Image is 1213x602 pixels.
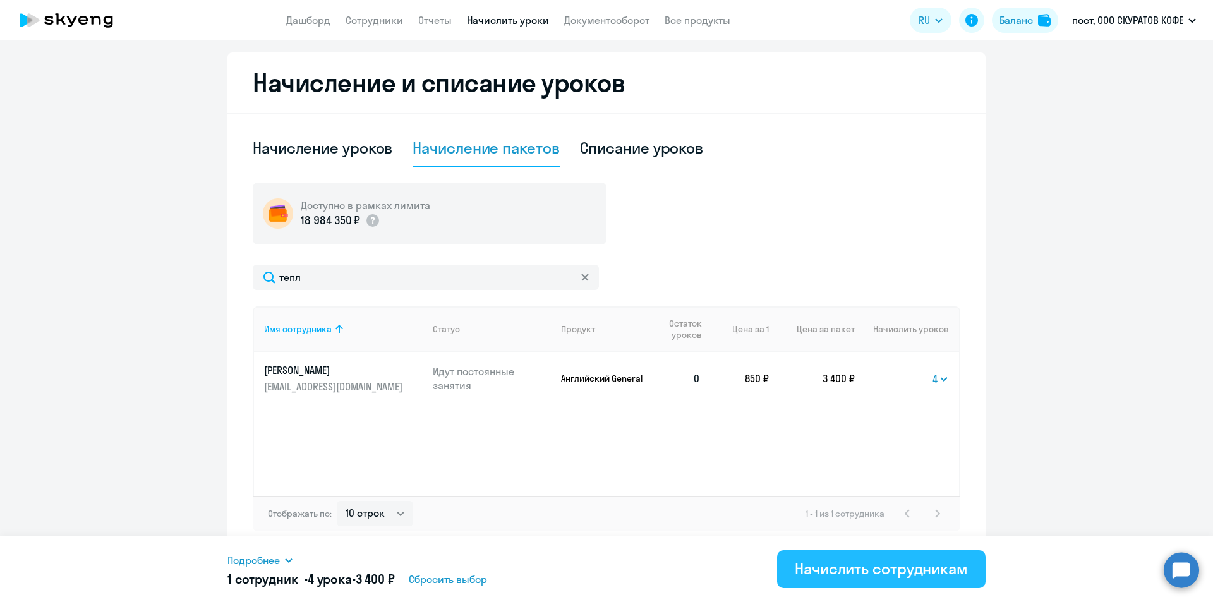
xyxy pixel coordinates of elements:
div: Статус [433,323,552,335]
div: Имя сотрудника [264,323,423,335]
span: Сбросить выбор [409,572,487,587]
span: Отображать по: [268,508,332,519]
div: Начислить сотрудникам [795,558,968,579]
span: 3 400 ₽ [356,571,395,587]
div: Продукт [561,323,595,335]
td: 850 ₽ [711,352,769,405]
p: Английский General [561,373,646,384]
img: balance [1038,14,1051,27]
div: Начисление пакетов [413,138,559,158]
a: [PERSON_NAME][EMAIL_ADDRESS][DOMAIN_NAME] [264,363,423,394]
p: пост, ООО СКУРАТОВ КОФЕ [1072,13,1183,28]
td: 0 [646,352,711,405]
button: RU [910,8,951,33]
th: Начислить уроков [855,306,959,352]
a: Документооборот [564,14,649,27]
p: [PERSON_NAME] [264,363,406,377]
div: Начисление уроков [253,138,392,158]
p: 18 984 350 ₽ [301,212,360,229]
span: RU [919,13,930,28]
div: Списание уроков [580,138,704,158]
a: Сотрудники [346,14,403,27]
p: Идут постоянные занятия [433,364,552,392]
h5: Доступно в рамках лимита [301,198,430,212]
span: 4 урока [308,571,352,587]
td: 3 400 ₽ [769,352,855,405]
button: Начислить сотрудникам [777,550,986,588]
div: Остаток уроков [656,318,711,340]
div: Имя сотрудника [264,323,332,335]
h2: Начисление и списание уроков [253,68,960,98]
div: Продукт [561,323,646,335]
span: 1 - 1 из 1 сотрудника [806,508,884,519]
a: Дашборд [286,14,330,27]
button: Балансbalance [992,8,1058,33]
button: пост, ООО СКУРАТОВ КОФЕ [1066,5,1202,35]
img: wallet-circle.png [263,198,293,229]
input: Поиск по имени, email, продукту или статусу [253,265,599,290]
span: Подробнее [227,553,280,568]
a: Начислить уроки [467,14,549,27]
h5: 1 сотрудник • • [227,570,395,588]
div: Статус [433,323,460,335]
span: Остаток уроков [656,318,701,340]
th: Цена за 1 [711,306,769,352]
a: Отчеты [418,14,452,27]
div: Баланс [999,13,1033,28]
a: Все продукты [665,14,730,27]
th: Цена за пакет [769,306,855,352]
p: [EMAIL_ADDRESS][DOMAIN_NAME] [264,380,406,394]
